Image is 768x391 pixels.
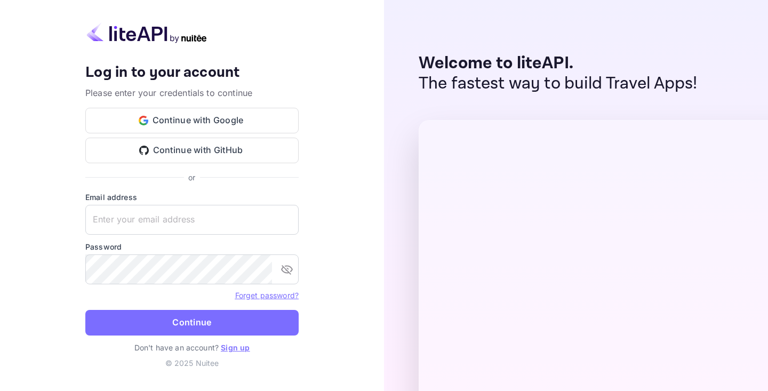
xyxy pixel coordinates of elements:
button: Continue with Google [85,108,299,133]
p: The fastest way to build Travel Apps! [419,74,698,94]
button: Continue with GitHub [85,138,299,163]
h4: Log in to your account [85,63,299,82]
label: Password [85,241,299,252]
label: Email address [85,191,299,203]
button: Continue [85,310,299,336]
p: Please enter your credentials to continue [85,86,299,99]
p: or [188,172,195,183]
button: toggle password visibility [276,259,298,280]
a: Forget password? [235,291,299,300]
a: Forget password? [235,290,299,300]
input: Enter your email address [85,205,299,235]
img: liteapi [85,22,208,43]
a: Sign up [221,343,250,352]
p: Don't have an account? [85,342,299,353]
p: © 2025 Nuitee [85,357,299,369]
p: Welcome to liteAPI. [419,53,698,74]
